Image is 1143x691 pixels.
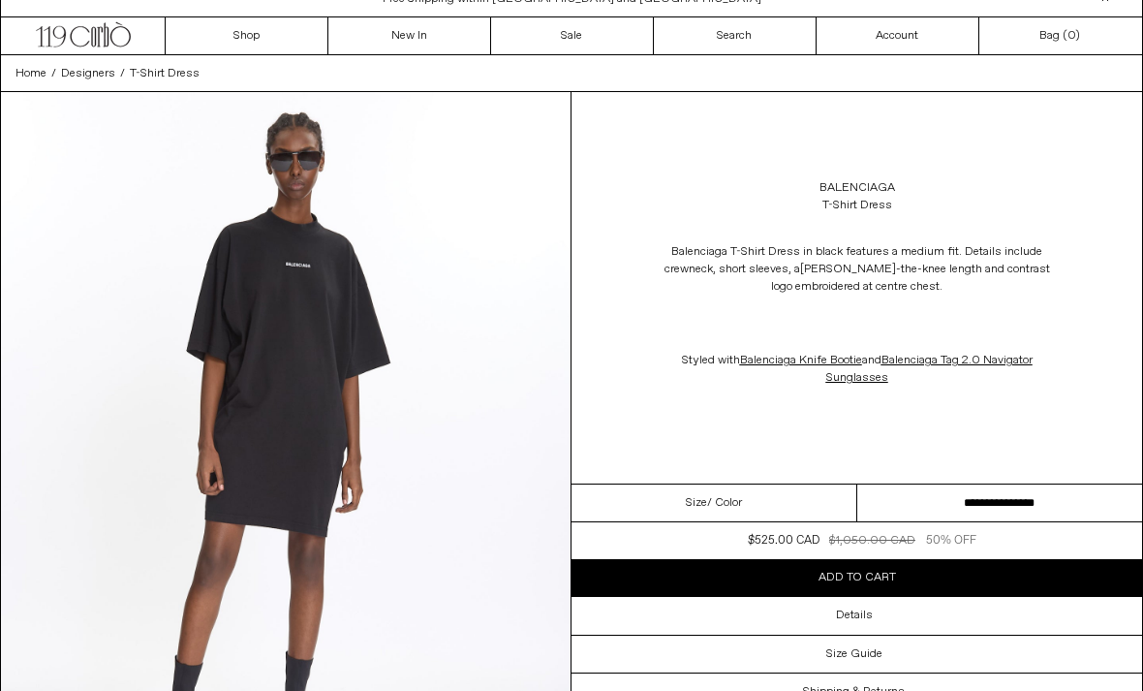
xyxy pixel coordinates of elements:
[682,353,1033,386] span: Styled with and
[979,17,1142,54] a: Bag ()
[51,65,56,82] span: /
[120,65,125,82] span: /
[61,66,115,81] span: Designers
[571,559,1142,596] button: Add to cart
[829,532,915,550] div: $1,050.00 CAD
[1067,27,1080,45] span: )
[836,609,873,622] h3: Details
[61,65,115,82] a: Designers
[726,262,800,277] span: hort sleeves, a
[819,179,895,197] a: Balenciaga
[740,353,862,368] a: Balenciaga Knife Bootie
[686,494,707,512] span: Size
[654,17,817,54] a: Search
[771,262,1050,295] span: [PERSON_NAME]-the-knee length and contrast logo embroidered at centre chest.
[707,494,742,512] span: / Color
[1067,28,1075,44] span: 0
[166,17,328,54] a: Shop
[826,647,882,661] h3: Size Guide
[328,17,491,54] a: New In
[817,17,979,54] a: Account
[491,17,654,54] a: Sale
[670,262,726,277] span: rewneck, s
[15,65,46,82] a: Home
[926,532,976,550] div: 50% OFF
[15,66,46,81] span: Home
[748,532,819,550] div: $525.00 CAD
[664,234,1051,305] p: Balenciaga T-Shirt Dress in black features a medium fit. Details include c
[819,570,896,585] span: Add to cart
[130,65,200,82] a: T-Shirt Dress
[130,66,200,81] span: T-Shirt Dress
[826,353,1033,386] a: Balenciaga Tag 2.0 Navigator Sunglasses
[822,197,892,214] div: T-Shirt Dress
